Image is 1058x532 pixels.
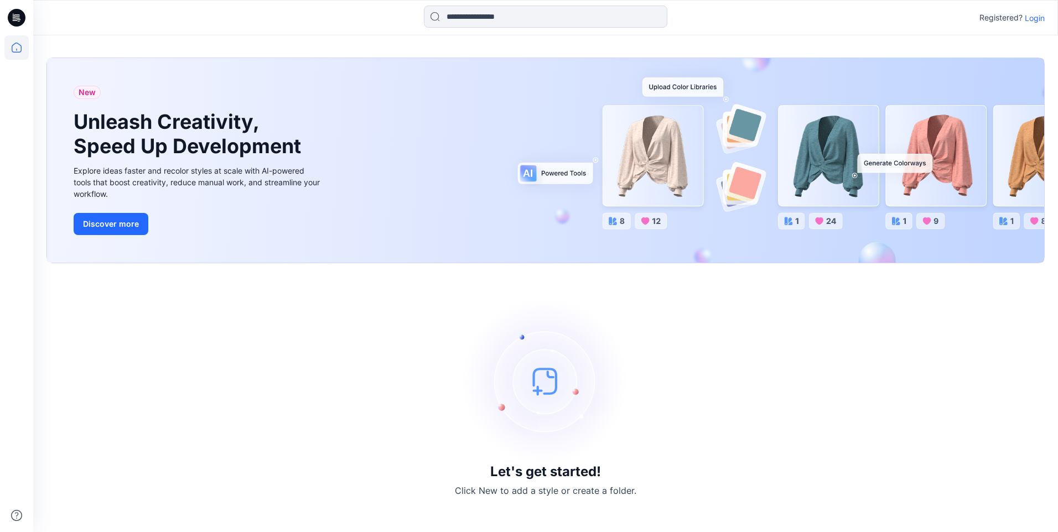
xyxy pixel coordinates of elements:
button: Discover more [74,213,148,235]
h3: Let's get started! [490,464,601,479]
p: Login [1025,12,1045,24]
img: empty-state-image.svg [463,298,629,464]
span: New [79,86,96,99]
h1: Unleash Creativity, Speed Up Development [74,110,306,158]
p: Click New to add a style or create a folder. [455,484,636,497]
a: Discover more [74,213,323,235]
div: Explore ideas faster and recolor styles at scale with AI-powered tools that boost creativity, red... [74,165,323,200]
p: Registered? [979,11,1023,24]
